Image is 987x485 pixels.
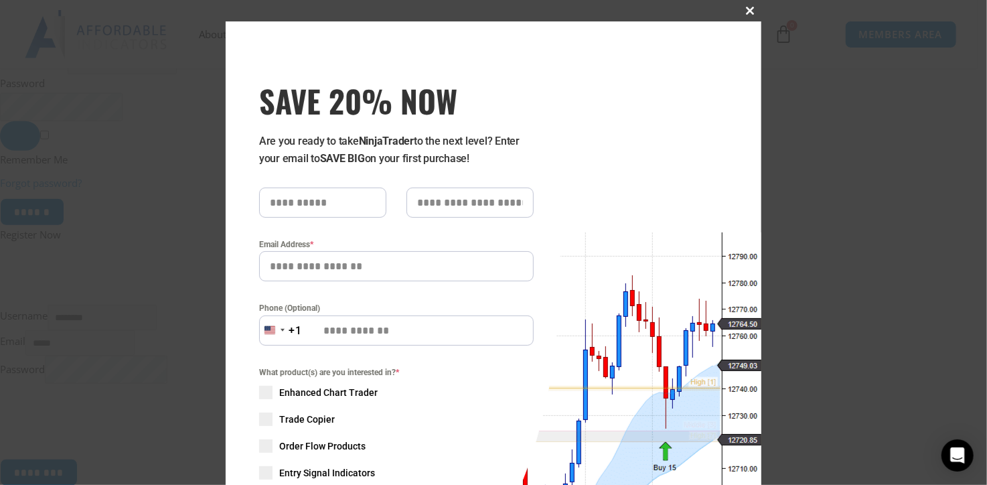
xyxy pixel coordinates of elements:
div: +1 [289,322,302,340]
label: Trade Copier [259,413,534,426]
label: Entry Signal Indicators [259,466,534,480]
strong: NinjaTrader [359,135,414,147]
p: Are you ready to take to the next level? Enter your email to on your first purchase! [259,133,534,167]
span: What product(s) are you interested in? [259,366,534,379]
span: Entry Signal Indicators [279,466,375,480]
label: Enhanced Chart Trader [259,386,534,399]
strong: SAVE BIG [320,152,365,165]
label: Email Address [259,238,534,251]
span: Order Flow Products [279,439,366,453]
button: Selected country [259,316,302,346]
span: Enhanced Chart Trader [279,386,378,399]
h3: SAVE 20% NOW [259,82,534,119]
div: Open Intercom Messenger [941,439,974,472]
label: Phone (Optional) [259,301,534,315]
label: Order Flow Products [259,439,534,453]
span: Trade Copier [279,413,335,426]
